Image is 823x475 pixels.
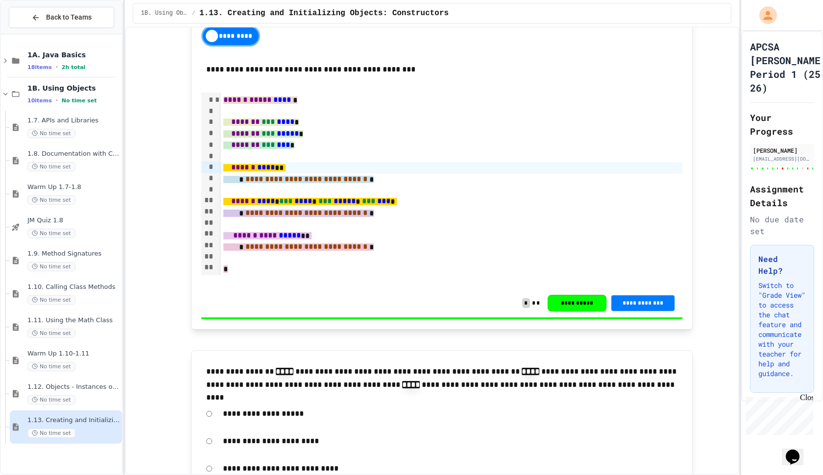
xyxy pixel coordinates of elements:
div: [PERSON_NAME] [753,146,811,155]
span: No time set [27,262,75,271]
span: 1.13. Creating and Initializing Objects: Constructors [27,416,120,425]
span: No time set [27,395,75,404]
span: No time set [27,229,75,238]
span: / [192,9,195,17]
span: 1.7. APIs and Libraries [27,117,120,125]
span: Back to Teams [46,12,92,23]
span: 1B. Using Objects [27,84,120,93]
span: • [56,63,58,71]
h2: Your Progress [750,111,814,138]
span: No time set [27,162,75,171]
span: 1.8. Documentation with Comments and Preconditions [27,150,120,158]
span: Warm Up 1.10-1.11 [27,350,120,358]
span: No time set [27,329,75,338]
span: No time set [27,428,75,438]
span: 1B. Using Objects [141,9,188,17]
h2: Assignment Details [750,182,814,210]
span: No time set [27,129,75,138]
div: My Account [749,4,779,26]
span: 10 items [27,97,52,104]
div: [EMAIL_ADDRESS][DOMAIN_NAME] [753,155,811,163]
div: No due date set [750,214,814,237]
span: 1.10. Calling Class Methods [27,283,120,291]
span: • [56,96,58,104]
span: No time set [62,97,97,104]
span: Warm Up 1.7-1.8 [27,183,120,191]
iframe: chat widget [742,393,813,435]
span: 2h total [62,64,86,71]
h3: Need Help? [758,253,806,277]
span: 1.11. Using the Math Class [27,316,120,325]
span: 1A. Java Basics [27,50,120,59]
span: 18 items [27,64,52,71]
span: No time set [27,362,75,371]
span: No time set [27,195,75,205]
span: JM Quiz 1.8 [27,216,120,225]
p: Switch to "Grade View" to access the chat feature and communicate with your teacher for help and ... [758,281,806,379]
span: 1.9. Method Signatures [27,250,120,258]
iframe: chat widget [782,436,813,465]
span: No time set [27,295,75,305]
span: 1.13. Creating and Initializing Objects: Constructors [199,7,449,19]
div: Chat with us now!Close [4,4,68,62]
span: 1.12. Objects - Instances of Classes [27,383,120,391]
